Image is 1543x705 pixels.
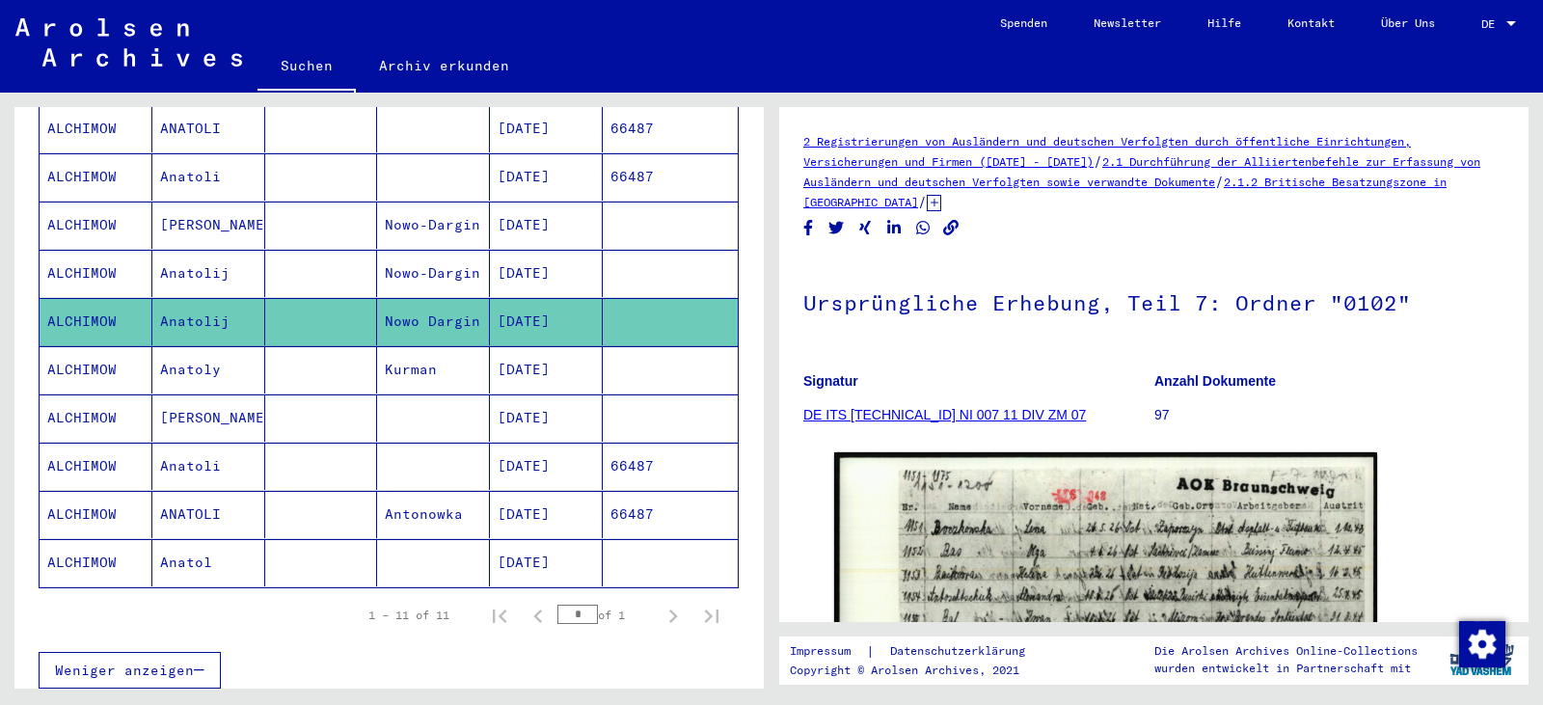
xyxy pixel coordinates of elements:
mat-cell: 66487 [603,443,738,490]
mat-cell: ALCHIMOW [40,346,152,393]
mat-cell: Anatoli [152,443,265,490]
a: 2.1 Durchführung der Alliiertenbefehle zur Erfassung von Ausländern und deutschen Verfolgten sowi... [803,154,1480,189]
mat-cell: ALCHIMOW [40,394,152,442]
span: / [1215,173,1224,190]
mat-cell: Anatoli [152,153,265,201]
mat-cell: Anatolij [152,298,265,345]
h1: Ursprüngliche Erhebung, Teil 7: Ordner "0102" [803,258,1504,343]
button: Share on Facebook [799,216,819,240]
span: Weniger anzeigen [55,662,194,679]
div: | [790,641,1048,662]
a: Datenschutzerklärung [875,641,1048,662]
mat-cell: Anatoly [152,346,265,393]
mat-cell: Kurman [377,346,490,393]
mat-cell: [DATE] [490,298,603,345]
button: Share on WhatsApp [913,216,934,240]
mat-cell: ALCHIMOW [40,250,152,297]
mat-cell: [DATE] [490,202,603,249]
mat-cell: Nowo-Dargin [377,202,490,249]
mat-cell: Anatolij [152,250,265,297]
p: wurden entwickelt in Partnerschaft mit [1154,660,1418,677]
mat-cell: ALCHIMOW [40,202,152,249]
mat-cell: [PERSON_NAME] [152,394,265,442]
mat-cell: [DATE] [490,105,603,152]
button: Share on LinkedIn [884,216,905,240]
mat-cell: [PERSON_NAME] [152,202,265,249]
a: DE ITS [TECHNICAL_ID] NI 007 11 DIV ZM 07 [803,407,1086,422]
mat-cell: ALCHIMOW [40,491,152,538]
img: Zustimmung ändern [1459,621,1505,667]
mat-cell: 66487 [603,105,738,152]
mat-cell: [DATE] [490,539,603,586]
p: Die Arolsen Archives Online-Collections [1154,642,1418,660]
a: Impressum [790,641,866,662]
div: 1 – 11 of 11 [368,607,449,624]
button: Weniger anzeigen [39,652,221,689]
b: Signatur [803,373,858,389]
mat-cell: ALCHIMOW [40,539,152,586]
span: DE [1481,17,1502,31]
mat-cell: [DATE] [490,491,603,538]
a: Suchen [257,42,356,93]
div: of 1 [557,606,654,624]
mat-cell: ANATOLI [152,105,265,152]
mat-cell: ANATOLI [152,491,265,538]
mat-cell: 66487 [603,491,738,538]
mat-cell: [DATE] [490,250,603,297]
button: First page [480,596,519,635]
mat-cell: Nowo-Dargin [377,250,490,297]
mat-cell: ALCHIMOW [40,105,152,152]
a: 2 Registrierungen von Ausländern und deutschen Verfolgten durch öffentliche Einrichtungen, Versic... [803,134,1411,169]
p: Copyright © Arolsen Archives, 2021 [790,662,1048,679]
b: Anzahl Dokumente [1154,373,1276,389]
span: / [1094,152,1102,170]
span: / [918,193,927,210]
mat-cell: [DATE] [490,346,603,393]
mat-cell: ALCHIMOW [40,443,152,490]
a: Archiv erkunden [356,42,532,89]
mat-cell: Nowo Dargin [377,298,490,345]
img: yv_logo.png [1446,636,1518,684]
mat-cell: [DATE] [490,443,603,490]
button: Next page [654,596,692,635]
mat-cell: [DATE] [490,394,603,442]
mat-cell: [DATE] [490,153,603,201]
mat-cell: Antonowka [377,491,490,538]
button: Previous page [519,596,557,635]
button: Share on Xing [855,216,876,240]
mat-cell: Anatol [152,539,265,586]
button: Copy link [941,216,961,240]
button: Last page [692,596,731,635]
button: Share on Twitter [826,216,847,240]
img: Arolsen_neg.svg [15,18,242,67]
mat-cell: ALCHIMOW [40,153,152,201]
mat-cell: 66487 [603,153,738,201]
mat-cell: ALCHIMOW [40,298,152,345]
p: 97 [1154,405,1504,425]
